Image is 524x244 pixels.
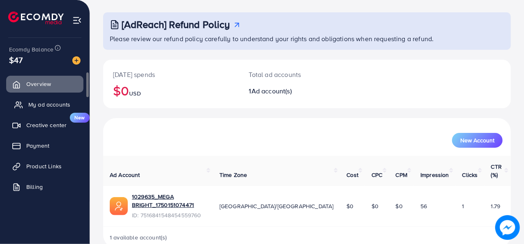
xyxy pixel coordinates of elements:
span: Ad Account [110,171,140,179]
button: New Account [452,133,503,148]
a: Creative centerNew [6,117,83,133]
h2: 1 [249,87,331,95]
span: ID: 7516841548454559760 [132,211,206,219]
span: 56 [420,202,427,210]
span: 1 [462,202,464,210]
img: image [495,215,520,240]
span: Billing [26,183,43,191]
span: Overview [26,80,51,88]
span: $47 [9,54,23,66]
img: image [72,56,81,65]
span: Clicks [462,171,478,179]
h2: $0 [113,83,229,98]
a: Overview [6,76,83,92]
img: logo [8,12,64,24]
span: $0 [396,202,403,210]
span: $0 [372,202,379,210]
span: CTR (%) [491,163,502,179]
span: CPM [396,171,407,179]
span: Product Links [26,162,62,170]
span: Creative center [26,121,67,129]
a: My ad accounts [6,96,83,113]
p: [DATE] spends [113,70,229,79]
span: My ad accounts [28,100,70,109]
span: Time Zone [219,171,247,179]
span: USD [129,89,141,98]
a: Billing [6,179,83,195]
span: Cost [347,171,359,179]
img: ic-ads-acc.e4c84228.svg [110,197,128,215]
a: Product Links [6,158,83,174]
img: menu [72,16,82,25]
span: New Account [460,137,494,143]
p: Please review our refund policy carefully to understand your rights and obligations when requesti... [110,34,506,44]
span: Payment [26,142,49,150]
span: Ad account(s) [252,86,292,95]
span: 1.79 [491,202,501,210]
span: Ecomdy Balance [9,45,53,53]
h3: [AdReach] Refund Policy [122,19,230,30]
span: [GEOGRAPHIC_DATA]/[GEOGRAPHIC_DATA] [219,202,334,210]
span: $0 [347,202,354,210]
p: Total ad accounts [249,70,331,79]
span: CPC [372,171,382,179]
span: New [70,113,90,123]
a: 1029635_MEGA BRIGHT_1750151074471 [132,193,206,209]
a: Payment [6,137,83,154]
span: 1 available account(s) [110,233,167,242]
span: Impression [420,171,449,179]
